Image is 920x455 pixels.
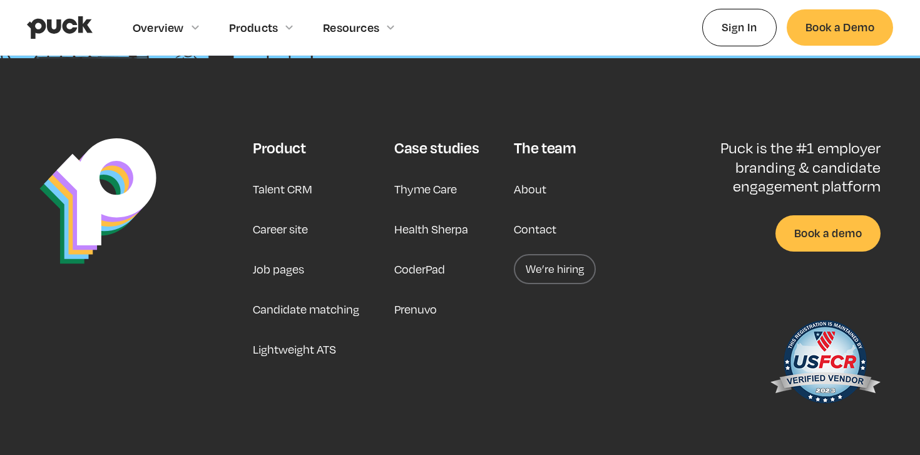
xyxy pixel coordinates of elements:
[394,174,457,204] a: Thyme Care
[253,294,359,324] a: Candidate matching
[514,214,556,244] a: Contact
[394,294,437,324] a: Prenuvo
[514,138,576,157] div: The team
[253,138,306,157] div: Product
[702,9,777,46] a: Sign In
[769,314,881,414] img: US Federal Contractor Registration System for Award Management Verified Vendor Seal
[775,215,881,251] a: Book a demo
[394,138,479,157] div: Case studies
[394,254,445,284] a: CoderPad
[787,9,893,45] a: Book a Demo
[39,138,156,264] img: Puck Logo
[133,21,184,34] div: Overview
[394,214,468,244] a: Health Sherpa
[229,21,279,34] div: Products
[680,138,881,195] p: Puck is the #1 employer branding & candidate engagement platform
[514,174,546,204] a: About
[253,334,336,364] a: Lightweight ATS
[514,254,596,284] a: We’re hiring
[323,21,379,34] div: Resources
[253,254,304,284] a: Job pages
[253,214,308,244] a: Career site
[253,174,312,204] a: Talent CRM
